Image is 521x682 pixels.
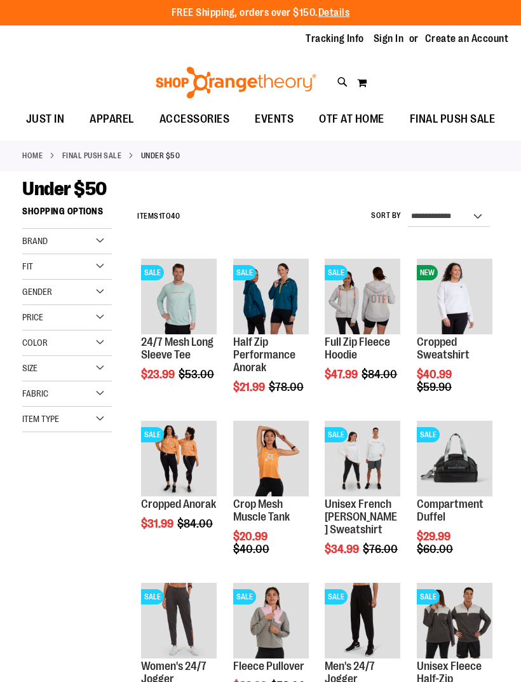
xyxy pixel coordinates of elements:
[325,589,348,604] span: SALE
[62,150,122,161] a: FINAL PUSH SALE
[22,287,52,297] span: Gender
[22,388,48,399] span: Fabric
[417,589,440,604] span: SALE
[141,589,164,604] span: SALE
[141,421,217,498] a: Cropped Anorak primary imageSALE
[179,368,216,381] span: $53.00
[255,105,294,133] span: EVENTS
[172,6,350,20] p: FREE Shipping, orders over $150.
[410,252,499,425] div: product
[233,498,290,523] a: Crop Mesh Muscle Tank
[325,421,400,496] img: Unisex French Terry Crewneck Sweatshirt primary image
[141,336,213,361] a: 24/7 Mesh Long Sleeve Tee
[325,583,400,660] a: Product image for 24/7 JoggerSALE
[233,259,309,336] a: Half Zip Performance AnorakSALE
[22,312,43,322] span: Price
[318,7,350,18] a: Details
[325,259,400,334] img: Main Image of 1457091
[233,583,309,660] a: Product image for Fleece PulloverSALE
[137,207,180,226] h2: Items to
[425,32,509,46] a: Create an Account
[22,150,43,161] a: Home
[417,381,454,393] span: $59.90
[410,414,499,587] div: product
[22,200,112,229] strong: Shopping Options
[171,212,180,221] span: 40
[22,236,48,246] span: Brand
[141,368,177,381] span: $23.99
[325,265,348,280] span: SALE
[227,252,315,425] div: product
[325,259,400,336] a: Main Image of 1457091SALE
[22,178,107,200] span: Under $50
[233,336,295,374] a: Half Zip Performance Anorak
[417,259,492,334] img: Front facing view of Cropped Sweatshirt
[141,259,217,336] a: Main Image of 1457095SALE
[417,421,492,498] a: Compartment Duffel front SALE
[154,67,318,99] img: Shop Orangetheory
[417,583,492,658] img: Product image for Unisex Fleece Half Zip
[141,259,217,334] img: Main Image of 1457095
[26,105,65,133] span: JUST IN
[141,583,217,660] a: Product image for 24/7 JoggerSALE
[363,543,400,556] span: $76.00
[177,517,215,530] span: $84.00
[417,543,455,556] span: $60.00
[325,583,400,658] img: Product image for 24/7 Jogger
[22,414,59,424] span: Item Type
[233,589,256,604] span: SALE
[141,421,217,496] img: Cropped Anorak primary image
[371,210,402,221] label: Sort By
[233,530,269,543] span: $20.99
[325,421,400,498] a: Unisex French Terry Crewneck Sweatshirt primary imageSALE
[325,543,361,556] span: $34.99
[159,212,162,221] span: 1
[141,498,216,510] a: Cropped Anorak
[269,381,306,393] span: $78.00
[233,421,309,496] img: Crop Mesh Muscle Tank primary image
[141,583,217,658] img: Product image for 24/7 Jogger
[318,252,407,413] div: product
[141,150,180,161] strong: Under $50
[159,105,230,133] span: ACCESSORIES
[417,265,438,280] span: NEW
[90,105,134,133] span: APPAREL
[135,414,223,563] div: product
[417,421,492,496] img: Compartment Duffel front
[22,338,48,348] span: Color
[141,265,164,280] span: SALE
[233,421,309,498] a: Crop Mesh Muscle Tank primary image
[141,517,175,530] span: $31.99
[22,261,33,271] span: Fit
[325,368,360,381] span: $47.99
[141,427,164,442] span: SALE
[233,660,304,672] a: Fleece Pullover
[325,336,390,361] a: Full Zip Fleece Hoodie
[362,368,399,381] span: $84.00
[325,427,348,442] span: SALE
[233,381,267,393] span: $21.99
[319,105,384,133] span: OTF AT HOME
[417,336,470,361] a: Cropped Sweatshirt
[233,583,309,658] img: Product image for Fleece Pullover
[417,530,452,543] span: $29.99
[410,105,496,133] span: FINAL PUSH SALE
[417,498,484,523] a: Compartment Duffel
[318,414,407,587] div: product
[374,32,404,46] a: Sign In
[306,32,364,46] a: Tracking Info
[325,498,397,536] a: Unisex French [PERSON_NAME] Sweatshirt
[227,414,315,587] div: product
[135,252,223,413] div: product
[22,363,37,373] span: Size
[233,265,256,280] span: SALE
[417,368,454,381] span: $40.99
[417,259,492,336] a: Front facing view of Cropped SweatshirtNEW
[233,543,271,556] span: $40.00
[233,259,309,334] img: Half Zip Performance Anorak
[417,427,440,442] span: SALE
[417,583,492,660] a: Product image for Unisex Fleece Half ZipSALE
